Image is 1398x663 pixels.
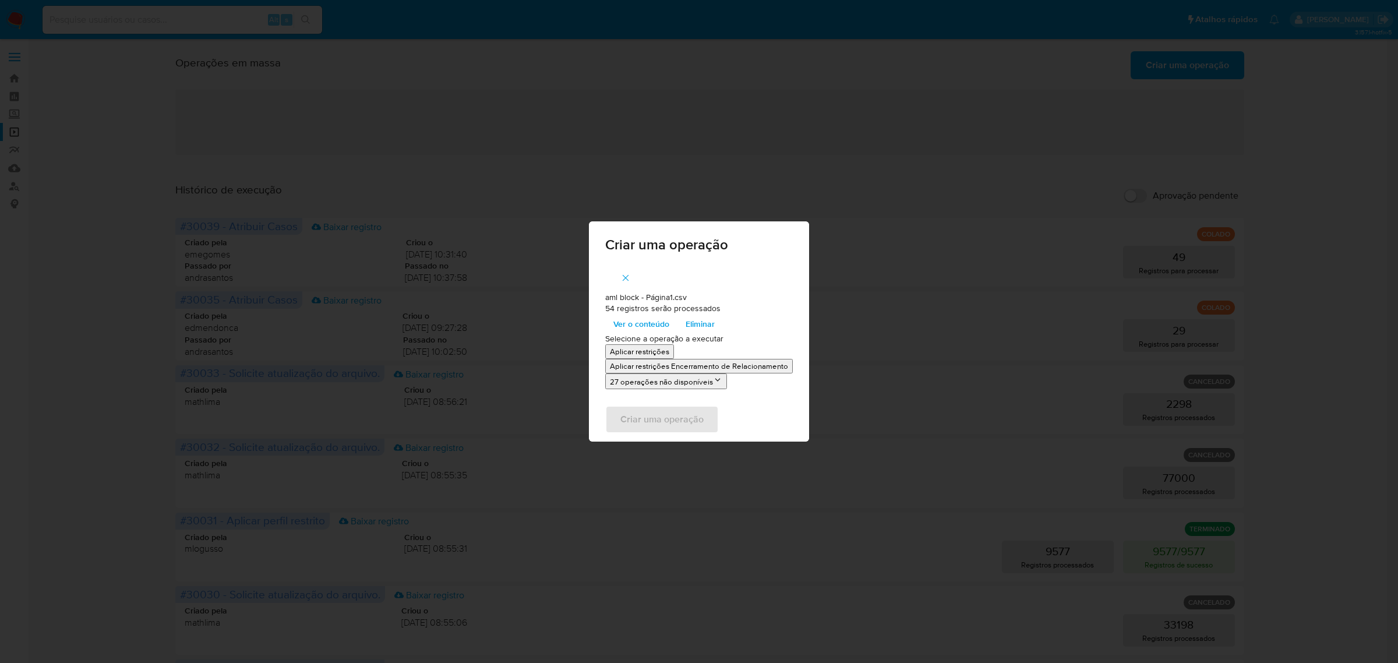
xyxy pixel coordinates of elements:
[613,316,669,332] span: Ver o conteúdo
[605,333,793,345] p: Selecione a operação a executar
[605,238,793,252] span: Criar uma operação
[605,373,727,389] button: 27 operações não disponíveis
[610,346,669,357] p: Aplicar restrições
[605,359,793,373] button: Aplicar restrições Encerramento de Relacionamento
[605,344,674,359] button: Aplicar restrições
[605,315,677,333] button: Ver o conteúdo
[610,361,788,372] p: Aplicar restrições Encerramento de Relacionamento
[605,292,793,304] p: aml block - Página1.csv
[677,315,723,333] button: Eliminar
[686,316,715,332] span: Eliminar
[605,303,793,315] p: 54 registros serão processados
